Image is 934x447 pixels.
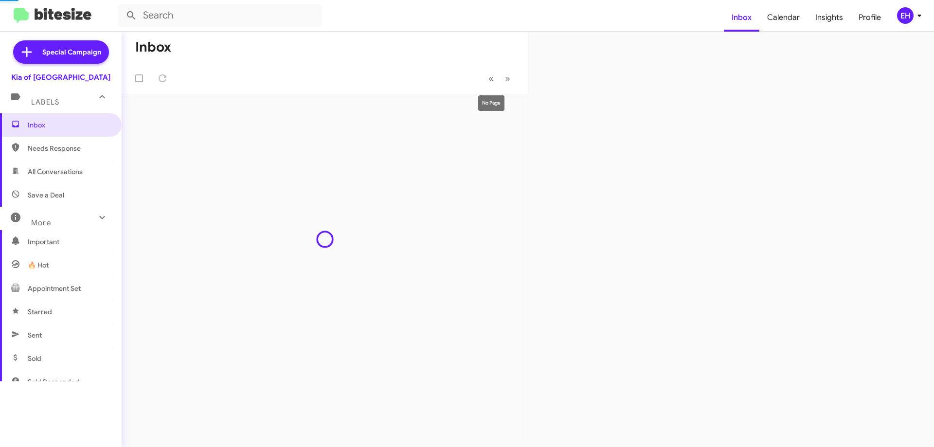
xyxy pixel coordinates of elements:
span: Special Campaign [42,47,101,57]
span: Starred [28,307,52,317]
span: All Conversations [28,167,83,177]
nav: Page navigation example [483,69,516,89]
span: More [31,218,51,227]
div: Kia of [GEOGRAPHIC_DATA] [11,72,110,82]
button: Next [499,69,516,89]
a: Insights [808,3,851,32]
span: Sold [28,354,41,363]
button: EH [889,7,923,24]
input: Search [118,4,322,27]
h1: Inbox [135,39,171,55]
a: Profile [851,3,889,32]
div: EH [897,7,914,24]
span: « [488,72,494,85]
a: Calendar [759,3,808,32]
span: Save a Deal [28,190,64,200]
span: Labels [31,98,59,107]
button: Previous [483,69,500,89]
span: » [505,72,510,85]
div: No Page [478,95,504,111]
a: Inbox [724,3,759,32]
span: Sold Responded [28,377,79,387]
span: Appointment Set [28,284,81,293]
span: Inbox [28,120,110,130]
span: Sent [28,330,42,340]
a: Special Campaign [13,40,109,64]
span: 🔥 Hot [28,260,49,270]
span: Important [28,237,110,247]
span: Needs Response [28,143,110,153]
